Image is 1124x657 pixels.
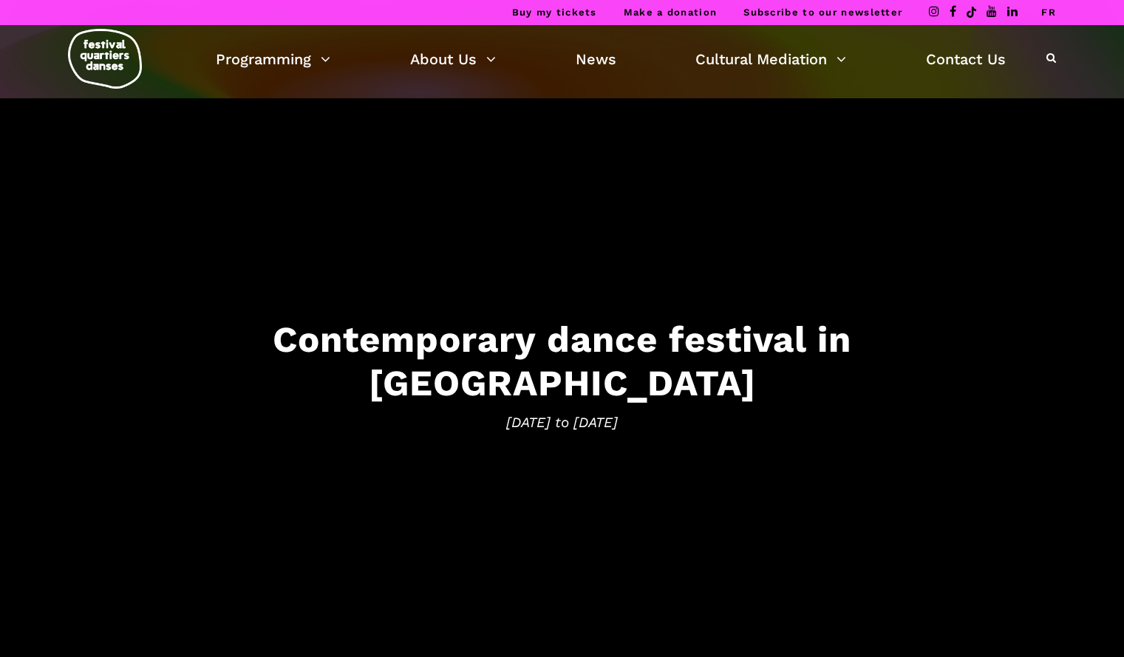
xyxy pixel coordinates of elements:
span: [DATE] to [DATE] [104,412,1021,434]
a: Programming [216,47,330,72]
a: Buy my tickets [512,7,597,18]
img: logo-fqd-med [68,29,142,89]
a: Make a donation [624,7,718,18]
a: About Us [410,47,496,72]
a: Subscribe to our newsletter [743,7,902,18]
a: News [576,47,616,72]
a: Cultural Mediation [695,47,846,72]
h3: Contemporary dance festival in [GEOGRAPHIC_DATA] [104,317,1021,404]
a: Contact Us [926,47,1006,72]
a: FR [1041,7,1056,18]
